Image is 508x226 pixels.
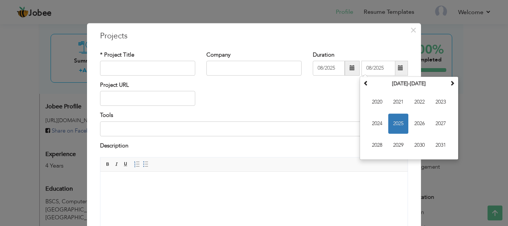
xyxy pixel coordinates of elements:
span: 2023 [431,92,451,112]
label: Project URL [100,81,129,89]
span: 2030 [409,135,430,155]
span: 2028 [367,135,387,155]
label: Tools [100,112,113,120]
label: Description [100,142,128,150]
a: Underline [122,160,130,168]
label: * Project Title [100,51,134,59]
label: Duration [313,51,334,59]
button: Close [407,24,419,36]
span: 2024 [367,114,387,134]
a: Insert/Remove Bulleted List [142,160,150,168]
span: Previous Decade [363,80,369,86]
span: 2021 [388,92,408,112]
span: × [410,23,417,37]
a: Italic [113,160,121,168]
input: From [313,61,345,76]
input: Present [361,61,395,76]
span: 2027 [431,114,451,134]
span: 2026 [409,114,430,134]
a: Bold [104,160,112,168]
span: 2031 [431,135,451,155]
label: Company [206,51,231,59]
span: 2020 [367,92,387,112]
a: Insert/Remove Numbered List [133,160,141,168]
th: Select Decade [370,78,448,89]
span: 2022 [409,92,430,112]
span: 2029 [388,135,408,155]
span: 2025 [388,114,408,134]
span: Next Decade [450,80,455,86]
h3: Projects [100,31,408,42]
